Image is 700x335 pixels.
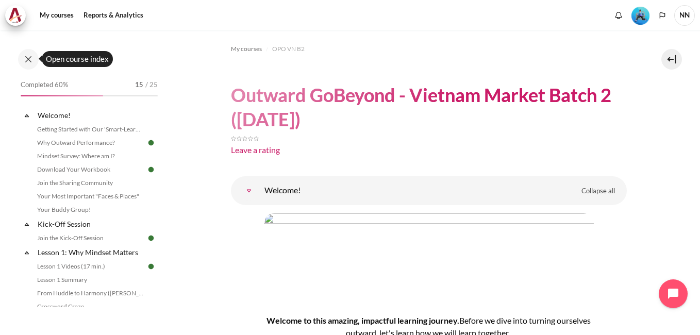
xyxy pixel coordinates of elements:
div: Show notification window with no new notifications [611,8,626,23]
img: Level #3 [631,7,649,25]
span: NN [674,5,695,26]
a: Lesson 1: Why Mindset Matters [36,245,146,259]
a: Your Most Important "Faces & Places" [34,190,146,203]
a: Your Buddy Group! [34,204,146,216]
a: Kick-Off Session [36,217,146,231]
nav: Navigation bar [231,41,627,57]
a: Collapse all [574,182,623,200]
a: Join the Kick-Off Session [34,232,146,244]
div: Open course index [42,51,113,67]
span: Completed 60% [21,80,68,90]
h1: Outward GoBeyond - Vietnam Market Batch 2 ([DATE]) [231,83,627,131]
a: Reports & Analytics [80,5,147,26]
a: Getting Started with Our 'Smart-Learning' Platform [34,123,146,136]
div: Level #3 [631,6,649,25]
a: Join the Sharing Community [34,177,146,189]
span: / 25 [145,80,158,90]
a: Leave a rating [231,145,280,155]
a: Download Your Workbook [34,163,146,176]
span: My courses [231,44,262,54]
a: My courses [36,5,77,26]
span: Collapse [22,219,32,229]
a: Welcome! [36,108,146,122]
img: Done [146,262,156,271]
a: Crossword Craze [34,300,146,313]
a: Welcome! [239,180,259,201]
a: Lesson 1 Videos (17 min.) [34,260,146,273]
img: Done [146,165,156,174]
a: Lesson 1 Summary [34,274,146,286]
span: OPO VN B2 [272,44,305,54]
img: Architeck [8,8,23,23]
a: User menu [674,5,695,26]
span: B [459,315,464,325]
span: Collapse [22,110,32,121]
a: My courses [231,43,262,55]
a: Architeck Architeck [5,5,31,26]
img: Done [146,233,156,243]
span: Collapse [22,247,32,258]
a: From Huddle to Harmony ([PERSON_NAME]'s Story) [34,287,146,299]
a: Mindset Survey: Where am I? [34,150,146,162]
span: 15 [135,80,143,90]
span: Collapse all [581,186,615,196]
button: Languages [655,8,670,23]
a: Why Outward Performance? [34,137,146,149]
a: Level #3 [627,6,654,25]
a: OPO VN B2 [272,43,305,55]
div: 60% [21,95,103,96]
img: Done [146,138,156,147]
